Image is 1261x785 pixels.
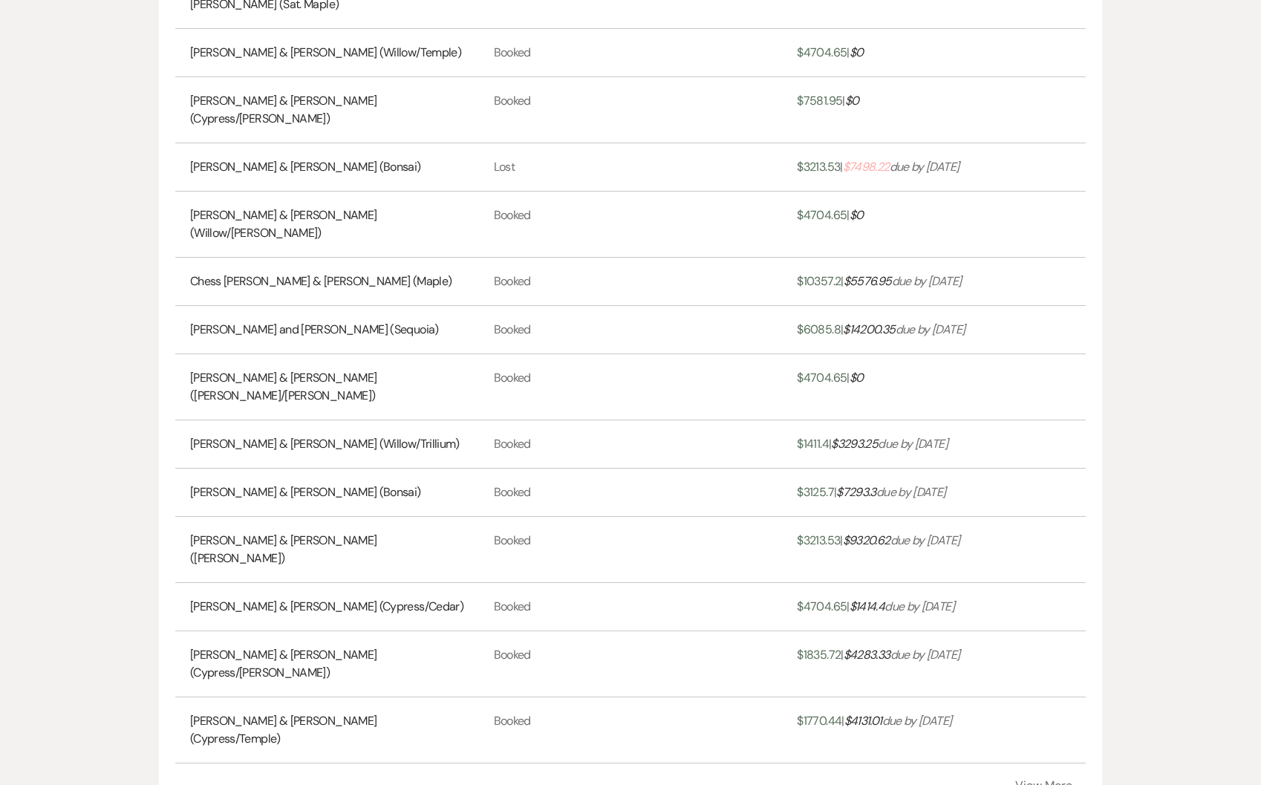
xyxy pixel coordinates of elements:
span: $ 1770.44 [797,713,841,729]
td: Booked [479,354,783,420]
a: $1411.4|$3293.25due by [DATE] [797,435,948,453]
span: $ 4704.65 [797,599,847,614]
a: $3213.53|$9320.62due by [DATE] [797,532,959,567]
span: $ 4283.33 [844,647,890,662]
a: $10357.2|$5576.95due by [DATE] [797,273,961,290]
td: Booked [479,583,783,631]
i: due by [DATE] [844,273,962,289]
a: [PERSON_NAME] & [PERSON_NAME] (Cypress/Cedar) [190,598,463,616]
span: $ 14200.35 [843,322,895,337]
i: due by [DATE] [843,322,965,337]
span: $ 7581.95 [797,93,842,108]
a: $1835.72|$4283.33due by [DATE] [797,646,959,682]
span: $ 4704.65 [797,207,847,223]
a: [PERSON_NAME] & [PERSON_NAME] (Willow/Temple) [190,44,461,62]
span: $ 1411.4 [797,436,829,452]
td: Booked [479,192,783,258]
span: $ 1835.72 [797,647,841,662]
span: $ 4704.65 [797,45,847,60]
i: due by [DATE] [850,599,954,614]
td: Booked [479,697,783,763]
a: $3125.7|$7293.3due by [DATE] [797,483,945,501]
td: Booked [479,258,783,306]
i: due by [DATE] [844,647,960,662]
span: $ 0 [850,370,864,385]
a: [PERSON_NAME] & [PERSON_NAME] ([PERSON_NAME]) [190,532,464,567]
td: Booked [479,77,783,143]
span: $ 3213.53 [797,532,840,548]
span: $ 3213.53 [797,159,840,175]
a: $6085.8|$14200.35due by [DATE] [797,321,965,339]
a: Chess [PERSON_NAME] & [PERSON_NAME] (Maple) [190,273,452,290]
span: $ 0 [845,93,859,108]
a: $4704.65|$0 [797,369,863,405]
span: $ 7293.3 [836,484,876,500]
a: $4704.65|$1414.4due by [DATE] [797,598,954,616]
span: $ 5576.95 [844,273,892,289]
td: Booked [479,420,783,469]
span: $ 3293.25 [831,436,878,452]
a: [PERSON_NAME] & [PERSON_NAME] (Cypress/Temple) [190,712,464,748]
a: [PERSON_NAME] & [PERSON_NAME] ([PERSON_NAME]/[PERSON_NAME]) [190,369,464,405]
td: Booked [479,517,783,583]
span: $ 6085.8 [797,322,841,337]
a: [PERSON_NAME] & [PERSON_NAME] (Willow/[PERSON_NAME]) [190,206,464,242]
a: [PERSON_NAME] & [PERSON_NAME] (Bonsai) [190,158,421,176]
a: $4704.65|$0 [797,206,863,242]
a: [PERSON_NAME] & [PERSON_NAME] (Willow/Trillium) [190,435,460,453]
a: [PERSON_NAME] and [PERSON_NAME] (Sequoia) [190,321,439,339]
span: $ 7498.22 [843,159,890,175]
i: due by [DATE] [844,713,952,729]
span: $ 10357.2 [797,273,841,289]
a: [PERSON_NAME] & [PERSON_NAME] (Cypress/[PERSON_NAME]) [190,92,464,128]
a: $4704.65|$0 [797,44,863,62]
span: $ 4131.01 [844,713,882,729]
td: Booked [479,306,783,354]
i: due by [DATE] [831,436,948,452]
i: due by [DATE] [843,532,960,548]
a: $1770.44|$4131.01due by [DATE] [797,712,951,748]
td: Booked [479,469,783,517]
td: Booked [479,29,783,77]
span: $ 3125.7 [797,484,834,500]
i: due by [DATE] [843,159,959,175]
span: $ 4704.65 [797,370,847,385]
span: $ 0 [850,207,864,223]
a: [PERSON_NAME] & [PERSON_NAME] (Cypress/[PERSON_NAME]) [190,646,464,682]
span: $ 1414.4 [850,599,885,614]
i: due by [DATE] [836,484,945,500]
a: [PERSON_NAME] & [PERSON_NAME] (Bonsai) [190,483,421,501]
a: $3213.53|$7498.22due by [DATE] [797,158,959,176]
td: Lost [479,143,783,192]
span: $ 9320.62 [843,532,890,548]
span: $ 0 [850,45,864,60]
a: $7581.95|$0 [797,92,858,128]
td: Booked [479,631,783,697]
